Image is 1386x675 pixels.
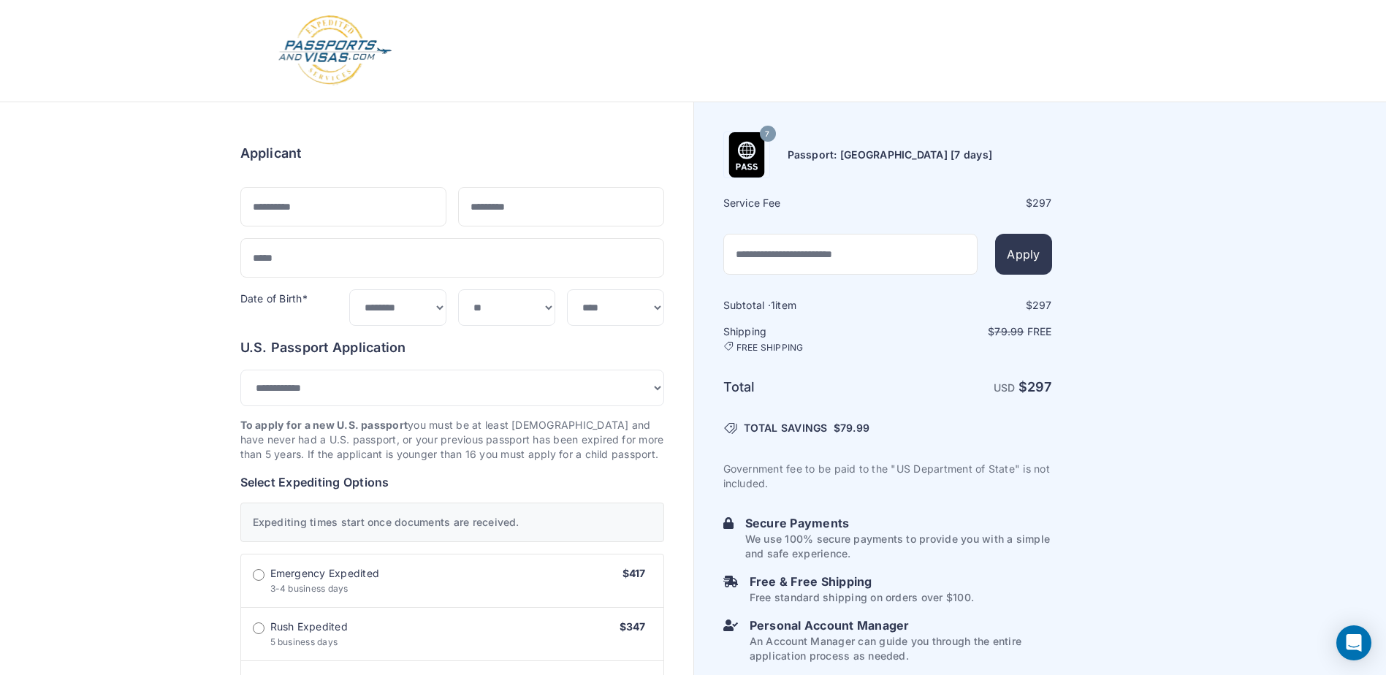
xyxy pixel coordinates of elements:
label: Date of Birth* [240,292,308,305]
p: Free standard shipping on orders over $100. [750,590,974,605]
span: USD [994,381,1016,394]
h6: Service Fee [723,196,886,210]
span: 297 [1032,197,1052,209]
p: you must be at least [DEMOGRAPHIC_DATA] and have never had a U.S. passport, or your previous pass... [240,418,664,462]
span: Emergency Expedited [270,566,380,581]
h6: Shipping [723,324,886,354]
h6: Secure Payments [745,514,1052,532]
div: Open Intercom Messenger [1336,625,1371,660]
span: $417 [622,567,646,579]
span: 297 [1032,299,1052,311]
img: Product Name [724,132,769,178]
h6: U.S. Passport Application [240,337,664,358]
p: $ [889,324,1052,339]
span: 5 business days [270,636,338,647]
span: $347 [620,620,646,633]
strong: $ [1018,379,1052,394]
p: Government fee to be paid to the "US Department of State" is not included. [723,462,1052,491]
h6: Subtotal · item [723,298,886,313]
h6: Free & Free Shipping [750,573,974,590]
div: $ [889,196,1052,210]
span: Rush Expedited [270,619,348,634]
p: We use 100% secure payments to provide you with a simple and safe experience. [745,532,1052,561]
span: 1 [771,299,775,311]
button: Apply [995,234,1051,275]
h6: Total [723,377,886,397]
h6: Personal Account Manager [750,617,1052,634]
img: Logo [277,15,393,87]
h6: Applicant [240,143,302,164]
div: Expediting times start once documents are received. [240,503,664,542]
span: $ [834,421,869,435]
h6: Select Expediting Options [240,473,664,491]
span: 3-4 business days [270,583,349,594]
div: $ [889,298,1052,313]
span: 7 [765,125,769,144]
span: 79.99 [840,422,869,434]
span: Free [1027,325,1052,337]
strong: To apply for a new U.S. passport [240,419,408,431]
h6: Passport: [GEOGRAPHIC_DATA] [7 days] [788,148,993,162]
p: An Account Manager can guide you through the entire application process as needed. [750,634,1052,663]
span: 79.99 [994,325,1024,337]
span: TOTAL SAVINGS [744,421,828,435]
span: 297 [1027,379,1052,394]
span: FREE SHIPPING [736,342,804,354]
